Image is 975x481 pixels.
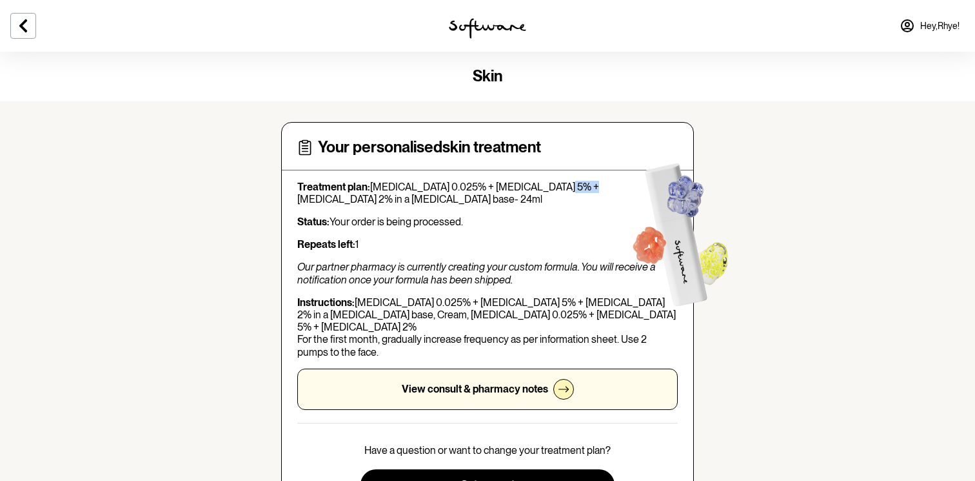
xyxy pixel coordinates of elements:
p: 1 [297,238,678,251]
p: [MEDICAL_DATA] 0.025% + [MEDICAL_DATA] 5% + [MEDICAL_DATA] 2% in a [MEDICAL_DATA] base- 24ml [297,181,678,205]
img: Software treatment bottle [606,138,751,323]
p: [MEDICAL_DATA] 0.025% + [MEDICAL_DATA] 5% + [MEDICAL_DATA] 2% in a [MEDICAL_DATA] base, Cream, [M... [297,296,678,358]
span: Hey, Rhye ! [920,21,960,32]
p: View consult & pharmacy notes [402,383,548,395]
p: Your order is being processed. [297,216,678,228]
strong: Instructions: [297,296,355,309]
p: Our partner pharmacy is currently creating your custom formula. You will receive a notification o... [297,261,678,285]
strong: Status: [297,216,330,228]
p: Have a question or want to change your treatment plan? [364,444,611,456]
strong: Repeats left: [297,238,355,251]
a: Hey,Rhye! [892,10,967,41]
img: software logo [449,18,526,39]
span: skin [473,67,502,85]
h4: Your personalised skin treatment [318,138,541,157]
strong: Treatment plan: [297,181,370,193]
